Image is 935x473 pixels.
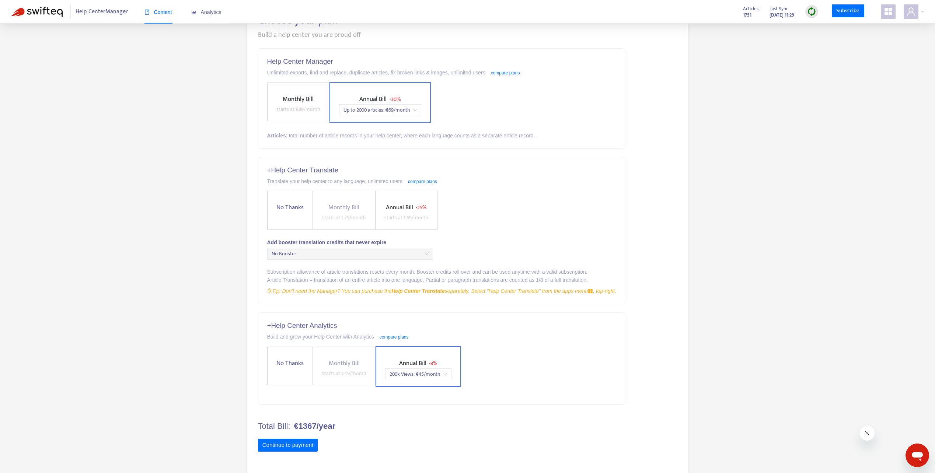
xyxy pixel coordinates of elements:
[491,70,520,76] a: compare plans
[267,333,617,341] div: Build and grow your Help Center with Analytics
[386,202,413,213] span: Annual Bill
[267,133,286,139] strong: Articles
[322,213,366,222] span: starts at € 79 /month
[267,132,617,140] div: : total number of article records in your help center, where each language counts as a separate a...
[258,30,677,40] div: Build a help center you are proud off
[884,7,893,16] span: appstore
[807,7,816,16] img: sync.dc5367851b00ba804db3.png
[267,287,617,295] div: Tip: Don't need the Manager? You can purchase the separately. Select "Help Center Translate" from...
[4,5,53,11] span: Hi. Need any help?
[329,358,360,368] span: Monthly Bill
[191,10,196,15] span: area-chart
[743,5,758,13] span: Articles
[384,213,428,222] span: starts at € 69 /month
[907,7,915,16] span: user
[391,288,444,294] strong: Help Center Translate
[770,11,794,19] strong: [DATE] 11:29
[267,69,617,77] div: Unlimited exports, find and replace, duplicate articles, fix broken links & images, unlimited users
[267,238,617,246] div: Add booster translation credits that never expire
[258,439,318,452] button: Continue to payment
[399,358,426,368] span: Annual Bill
[860,426,875,441] iframe: Close message
[770,5,788,13] span: Last Sync
[380,334,409,340] a: compare plans
[276,105,320,113] span: starts at € 89 /month
[283,94,314,104] span: Monthly Bill
[390,369,447,380] span: 200k Views : € 45 /month
[11,7,63,17] img: Swifteq
[267,177,617,185] div: Translate your help center to any language, unlimited users
[416,203,426,212] span: - 25%
[588,288,593,294] span: appstore
[191,9,221,15] span: Analytics
[359,94,387,104] span: Annual Bill
[328,202,359,213] span: Monthly Bill
[272,248,429,259] span: No Booster
[144,9,172,15] span: Content
[267,268,617,276] div: Subscription allowance of article translations resets every month. Booster credits roll over and ...
[743,11,751,19] strong: 1751
[76,5,128,19] span: Help Center Manager
[429,359,437,368] span: - 8%
[322,369,366,378] span: starts at € 49 /month
[267,57,617,66] h5: Help Center Manager
[273,203,307,213] span: No Thanks
[267,166,617,175] h5: + Help Center Translate
[144,10,150,15] span: book
[390,95,401,104] span: - 30%
[906,444,929,467] iframe: Button to launch messaging window
[408,179,437,184] a: compare plans
[273,358,307,368] span: No Thanks
[832,4,864,18] a: Subscribe
[267,276,617,284] div: Article Translation = translation of an entire article into one language. Partial or paragraph tr...
[267,322,617,330] h5: + Help Center Analytics
[294,421,336,431] b: €1367/year
[343,105,417,116] span: Up to 2000 articles : € 69 /month
[258,14,677,27] h2: Choose your plan
[258,421,626,431] h4: Total Bill:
